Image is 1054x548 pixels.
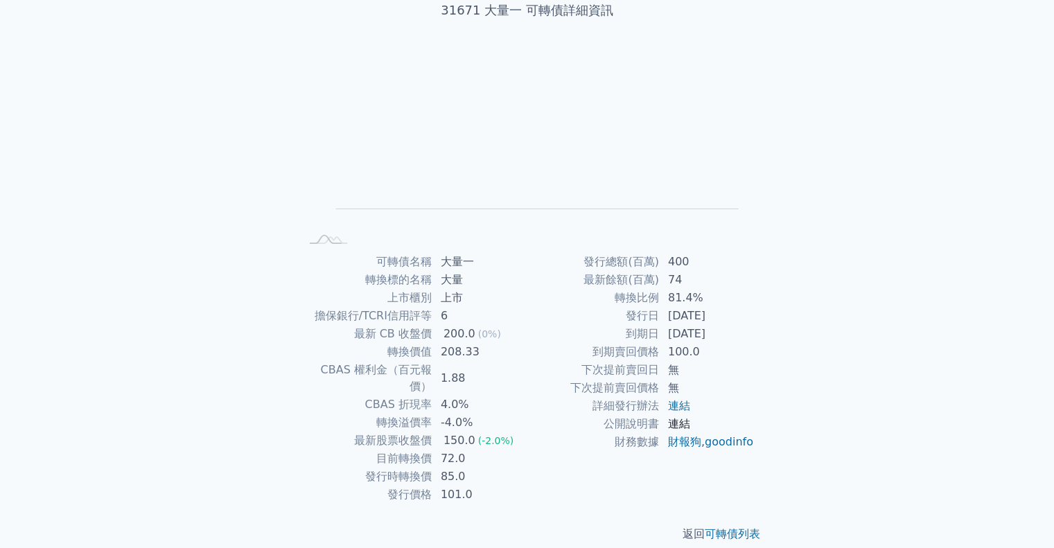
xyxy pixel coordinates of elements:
td: [DATE] [660,325,755,343]
td: 81.4% [660,289,755,307]
td: 最新股票收盤價 [300,432,432,450]
td: 發行價格 [300,486,432,504]
a: 可轉債列表 [705,527,760,540]
td: 可轉債名稱 [300,253,432,271]
td: 轉換比例 [527,289,660,307]
td: 下次提前賣回日 [527,361,660,379]
td: CBAS 權利金（百元報價） [300,361,432,396]
td: , [660,433,755,451]
td: 無 [660,361,755,379]
td: 詳細發行辦法 [527,397,660,415]
td: CBAS 折現率 [300,396,432,414]
td: 最新 CB 收盤價 [300,325,432,343]
td: 74 [660,271,755,289]
td: 無 [660,379,755,397]
td: 6 [432,307,527,325]
span: (0%) [478,328,501,339]
td: 發行日 [527,307,660,325]
td: 轉換溢價率 [300,414,432,432]
td: [DATE] [660,307,755,325]
a: 連結 [668,399,690,412]
td: 208.33 [432,343,527,361]
td: 擔保銀行/TCRI信用評等 [300,307,432,325]
td: 400 [660,253,755,271]
td: 轉換價值 [300,343,432,361]
td: 目前轉換價 [300,450,432,468]
div: 聊天小工具 [985,481,1054,548]
iframe: Chat Widget [985,481,1054,548]
td: 大量 [432,271,527,289]
td: 財務數據 [527,433,660,451]
td: 下次提前賣回價格 [527,379,660,397]
td: 最新餘額(百萬) [527,271,660,289]
td: 到期賣回價格 [527,343,660,361]
td: 發行總額(百萬) [527,253,660,271]
td: 上市櫃別 [300,289,432,307]
div: 200.0 [441,326,478,342]
td: 4.0% [432,396,527,414]
g: Chart [323,64,739,229]
td: 1.88 [432,361,527,396]
td: 100.0 [660,343,755,361]
td: 85.0 [432,468,527,486]
div: 150.0 [441,432,478,449]
a: 財報狗 [668,435,701,448]
a: 連結 [668,417,690,430]
td: 上市 [432,289,527,307]
td: 轉換標的名稱 [300,271,432,289]
td: -4.0% [432,414,527,432]
td: 到期日 [527,325,660,343]
td: 公開說明書 [527,415,660,433]
h1: 31671 大量一 可轉債詳細資訊 [283,1,771,20]
span: (-2.0%) [478,435,514,446]
td: 101.0 [432,486,527,504]
td: 大量一 [432,253,527,271]
td: 72.0 [432,450,527,468]
td: 發行時轉換價 [300,468,432,486]
p: 返回 [283,526,771,542]
a: goodinfo [705,435,753,448]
